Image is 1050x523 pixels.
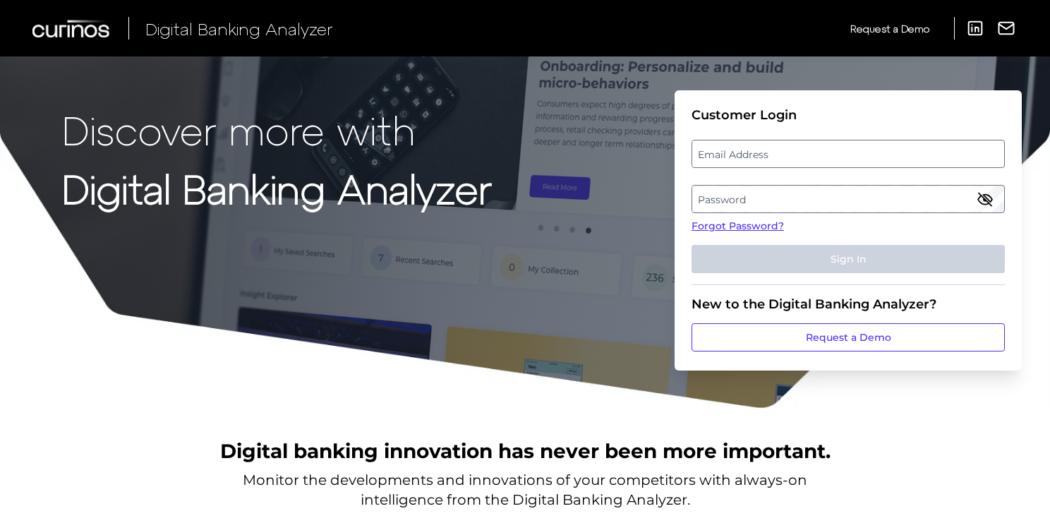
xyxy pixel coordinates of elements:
p: Monitor the developments and innovations of your competitors with always-on intelligence from the... [243,470,807,510]
img: Curinos [32,20,111,37]
label: Password [692,186,1003,212]
label: Email Address [692,141,1003,167]
a: Forgot Password? [692,219,1005,234]
h2: Digital banking innovation has never been more important. [220,438,831,464]
div: New to the Digital Banking Analyzer? [692,296,1005,312]
span: Request a Demo [850,23,929,35]
p: Discover more with [62,107,492,152]
strong: Digital Banking Analyzer [62,164,492,212]
button: Sign In [692,245,1005,273]
a: Request a Demo [692,323,1005,351]
a: Request a Demo [850,17,929,40]
div: Customer Login [692,107,1005,123]
span: Digital Banking Analyzer [145,18,333,39]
